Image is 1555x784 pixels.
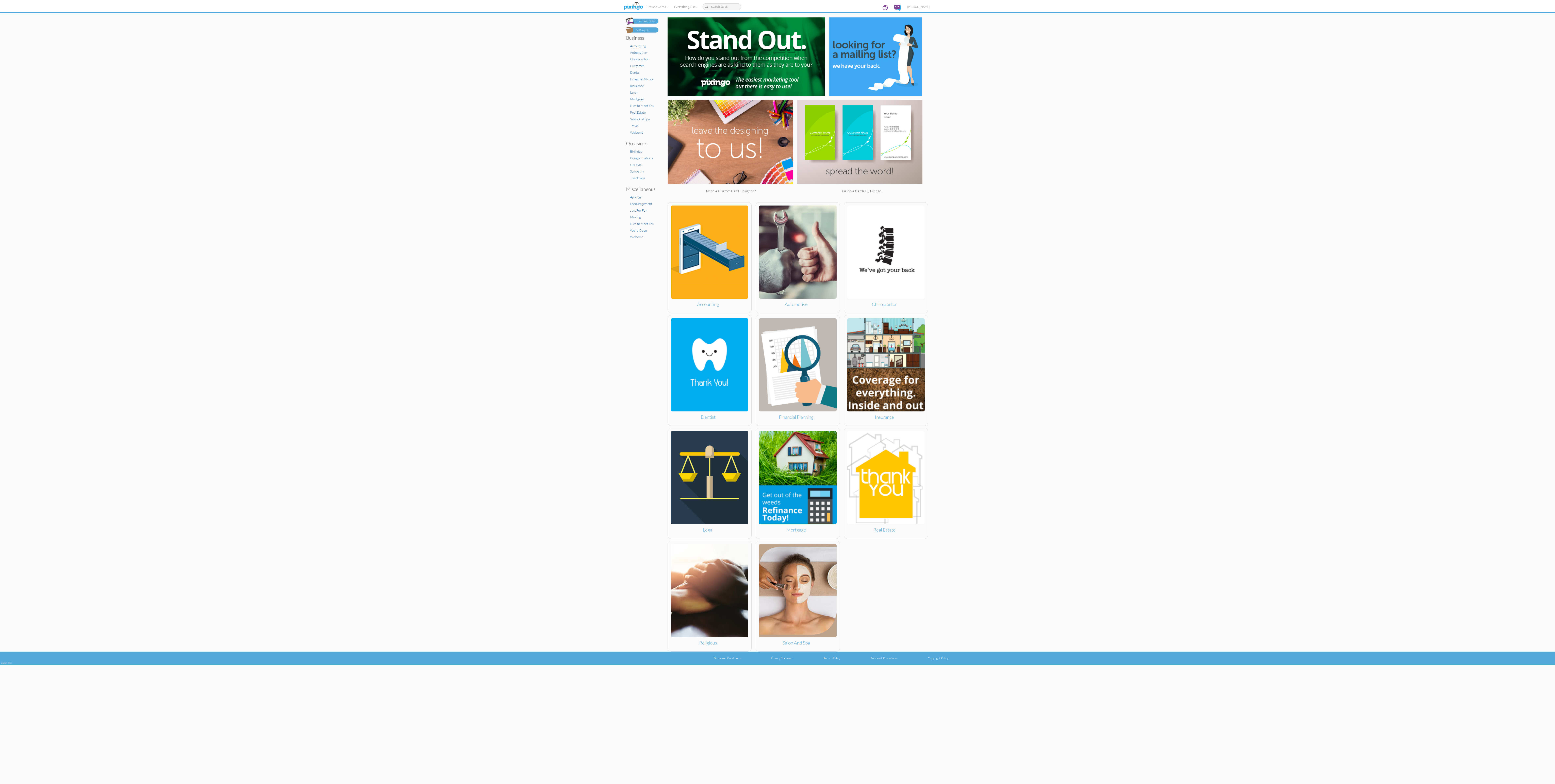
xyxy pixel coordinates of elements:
a: Mortgage [630,97,644,101]
span: Welcome [630,235,643,239]
img: biz_needdesigner.jpg [668,100,793,184]
span: [PERSON_NAME] [907,5,930,9]
a: Real Estate [630,110,646,114]
h3: business [626,35,655,40]
h3: Insurance [847,414,922,420]
h3: miscellaneous [626,186,655,192]
a: Nice to Meet You [630,222,654,226]
a: Privacy Statement [771,656,793,660]
h3: Accounting [671,302,745,307]
h3: Chiropractor [847,302,922,307]
img: financial-planning.png [759,318,836,411]
img: comments.svg [894,5,901,11]
span: Sympathy [630,169,644,173]
a: Terms and Conditions [714,656,741,660]
a: Apology [630,195,642,199]
span: Thank You [630,176,645,180]
a: Automotive [630,50,647,54]
h4: Business Cards by Pixingo! [798,189,925,193]
h3: Financial Planning [759,414,833,420]
h4: Need a custom card designed? [668,189,794,193]
a: Automotive [756,202,840,313]
img: mortgage.png [759,431,836,524]
span: Salon And Spa [630,117,650,121]
a: Congratulations [630,156,653,160]
a: Legal [630,90,637,94]
img: accounting.jpg [671,206,748,299]
div: My Projects [635,28,650,32]
h3: Legal [671,527,745,532]
h3: Real estate [847,527,922,532]
a: Insurance [630,84,644,88]
a: Legal [668,428,752,539]
img: chiropractor.png [847,206,925,299]
img: insurance.png [847,318,925,411]
a: Salon and Spa [756,541,840,652]
img: biz_standout.jpg [668,17,825,96]
a: Return Policy [823,656,840,660]
div: Create Your Own [635,19,656,23]
span: Get Well [630,163,642,167]
a: Moving [630,215,641,219]
a: Financial Advisor [630,77,654,81]
input: Search cards [703,3,741,10]
a: Chiropractor [630,57,648,61]
a: Accounting [668,202,752,313]
img: biz_spreadword.jpg [797,100,923,184]
a: Everything Else [671,2,701,12]
a: Customer [630,64,644,68]
h3: Automotive [759,302,833,307]
a: Mortgage [756,428,840,539]
h3: occasions [626,141,655,146]
img: dentist.png [671,318,748,411]
a: We're Open [630,228,647,232]
img: biz_mailinglist.jpg [829,17,922,96]
a: Dental [630,70,640,75]
a: Financial Planning [756,315,840,426]
div: 2.2.0-463 [1,661,12,665]
img: legal.jpg [671,431,748,524]
a: Dentist [668,315,752,426]
a: Religious [668,541,752,652]
img: create-own-button.png [626,17,658,25]
a: Nice to Meet You [630,104,654,108]
img: my-projects-button.png [626,27,658,33]
a: [PERSON_NAME] [904,2,933,12]
a: Birthday [630,149,642,153]
h3: Dentist [671,414,745,420]
h3: Mortgage [759,527,833,532]
a: Real estate [844,428,928,539]
a: Browse Cards [643,2,671,12]
a: Just For Fun [630,208,647,212]
a: Travel [630,124,639,128]
img: salon-and-spa.jpg [759,544,836,637]
a: Encouragement [630,202,652,206]
a: Accounting [630,44,646,48]
h3: Religious [671,640,745,645]
a: Insurance [844,315,928,426]
img: real-estate.png [847,431,925,524]
a: Welcome [630,130,643,134]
